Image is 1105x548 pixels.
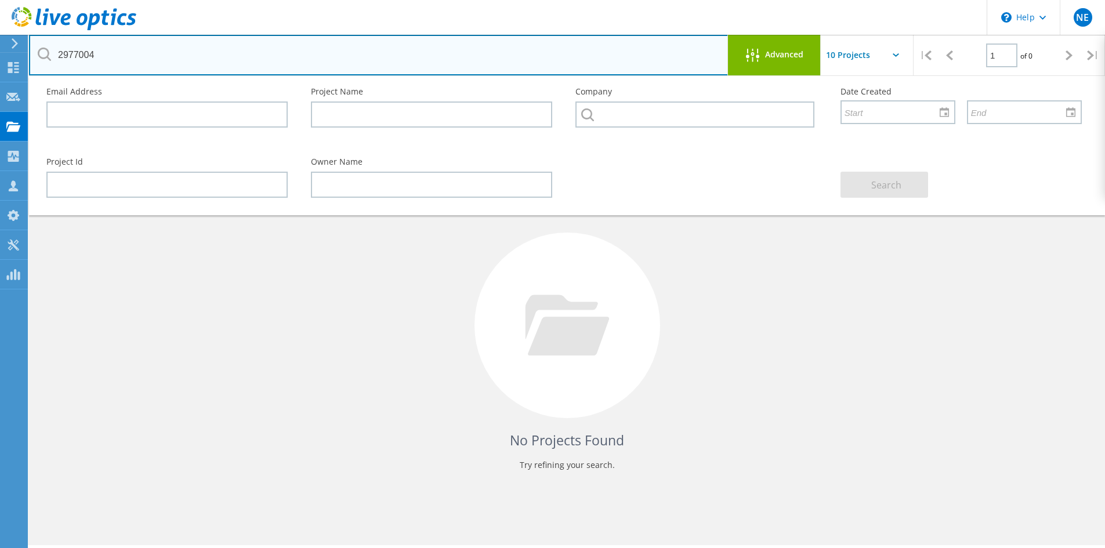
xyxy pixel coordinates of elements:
label: Company [575,88,817,96]
div: | [1081,35,1105,76]
span: Advanced [765,50,803,59]
div: | [914,35,937,76]
svg: \n [1001,12,1012,23]
label: Owner Name [311,158,552,166]
a: Live Optics Dashboard [12,24,136,32]
span: Search [871,179,901,191]
h4: No Projects Found [52,431,1082,450]
label: Date Created [840,88,1082,96]
input: End [968,101,1073,123]
span: of 0 [1020,51,1032,61]
button: Search [840,172,928,198]
label: Project Id [46,158,288,166]
input: Search projects by name, owner, ID, company, etc [29,35,729,75]
label: Email Address [46,88,288,96]
span: NE [1076,13,1089,22]
p: Try refining your search. [52,456,1082,474]
input: Start [842,101,946,123]
label: Project Name [311,88,552,96]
